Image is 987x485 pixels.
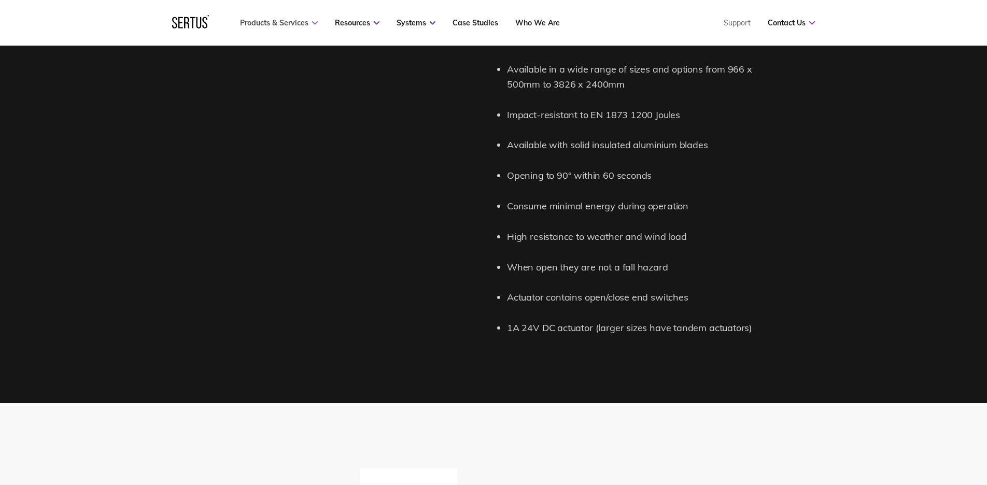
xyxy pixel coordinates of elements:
a: Resources [335,18,379,27]
li: Available with solid insulated aluminium blades [507,138,777,153]
a: Who We Are [515,18,560,27]
a: Case Studies [453,18,498,27]
li: When open they are not a fall hazard [507,260,777,275]
li: Actuator contains open/close end switches [507,290,777,305]
a: Systems [397,18,435,27]
li: Opening to 90° within 60 seconds [507,168,777,183]
li: Impact-resistant to EN 1873 1200 Joules [507,108,777,123]
li: High resistance to weather and wind load [507,230,777,245]
a: Products & Services [240,18,318,27]
li: Available in a wide range of sizes and options from 966 x 500mm to 3826 x 2400mm [507,62,777,92]
a: Contact Us [768,18,815,27]
li: Consume minimal energy during operation [507,199,777,214]
a: Support [724,18,751,27]
li: 1A 24V DC actuator (larger sizes have tandem actuators) [507,321,777,336]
